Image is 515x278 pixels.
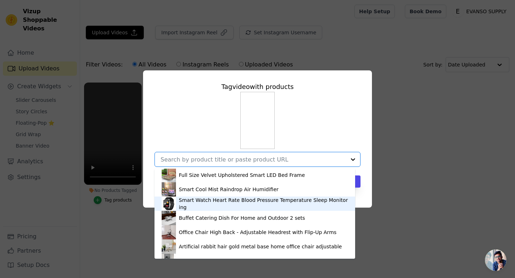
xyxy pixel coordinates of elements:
[485,249,506,271] a: Open chat
[161,156,346,163] input: Search by product title or paste product URL
[162,197,176,211] img: product thumbnail
[162,254,176,268] img: product thumbnail
[179,243,342,250] div: Artificial rabbit hair gold metal base home office chair adjustable
[179,172,305,179] div: Full Size Velvet Upholstered Smart LED Bed Frame
[162,168,176,182] img: product thumbnail
[162,182,176,197] img: product thumbnail
[179,214,305,222] div: Buffet Catering Dish For Home and Outdoor 2 sets
[162,239,176,254] img: product thumbnail
[179,197,348,211] div: Smart Watch Heart Rate Blood Pressure Temperature Sleep Monitoring
[162,225,176,239] img: product thumbnail
[179,257,303,264] div: High backrest mesh office chair with 3D armrests
[154,82,360,92] div: Tag video with products
[179,229,337,236] div: Office Chair High Back - Adjustable Headrest with Flip-Up Arms
[179,186,279,193] div: Smart Cool Mist Raindrop Air Humidifier
[162,211,176,225] img: product thumbnail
